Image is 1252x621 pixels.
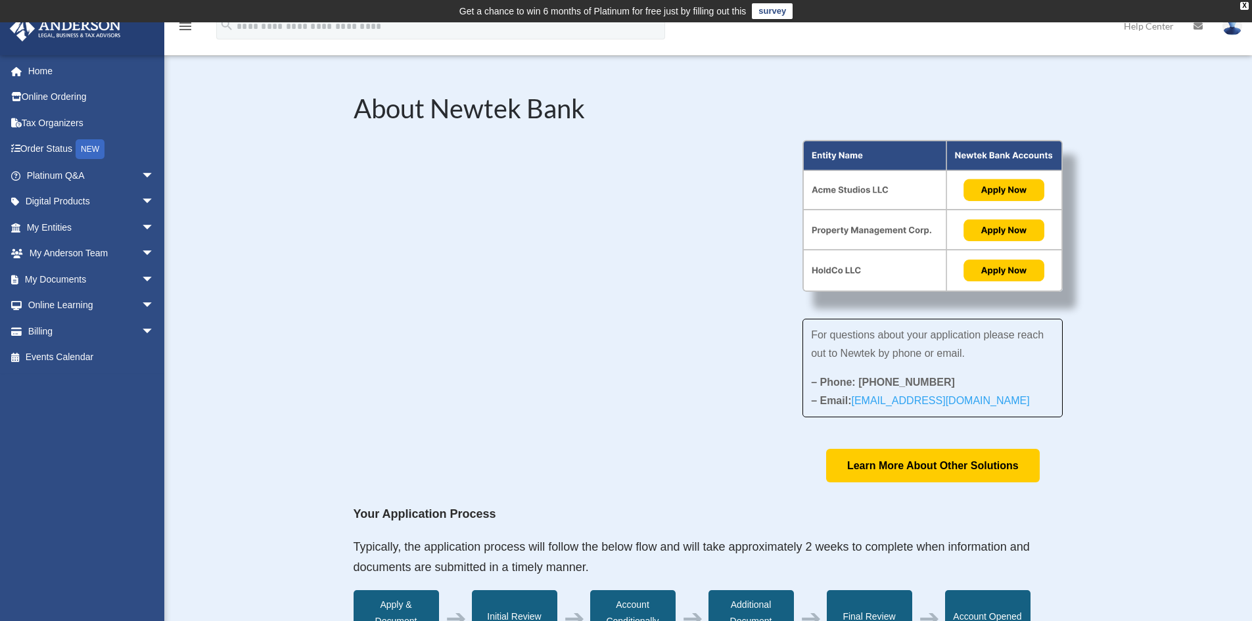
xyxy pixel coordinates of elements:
[9,110,174,136] a: Tax Organizers
[9,136,174,163] a: Order StatusNEW
[811,377,955,388] strong: – Phone: [PHONE_NUMBER]
[811,329,1044,359] span: For questions about your application please reach out to Newtek by phone or email.
[141,189,168,216] span: arrow_drop_down
[354,95,1063,128] h2: About Newtek Bank
[851,395,1029,413] a: [EMAIL_ADDRESS][DOMAIN_NAME]
[9,241,174,267] a: My Anderson Teamarrow_drop_down
[354,507,496,520] strong: Your Application Process
[1222,16,1242,35] img: User Pic
[141,241,168,267] span: arrow_drop_down
[76,139,104,159] div: NEW
[802,140,1063,292] img: About Partnership Graphic (3)
[9,162,174,189] a: Platinum Q&Aarrow_drop_down
[1240,2,1249,10] div: close
[459,3,747,19] div: Get a chance to win 6 months of Platinum for free just by filling out this
[141,214,168,241] span: arrow_drop_down
[9,84,174,110] a: Online Ordering
[9,58,174,84] a: Home
[141,266,168,293] span: arrow_drop_down
[9,318,174,344] a: Billingarrow_drop_down
[9,266,174,292] a: My Documentsarrow_drop_down
[9,189,174,215] a: Digital Productsarrow_drop_down
[141,292,168,319] span: arrow_drop_down
[752,3,793,19] a: survey
[141,162,168,189] span: arrow_drop_down
[9,292,174,319] a: Online Learningarrow_drop_down
[9,214,174,241] a: My Entitiesarrow_drop_down
[826,449,1040,482] a: Learn More About Other Solutions
[354,540,1030,574] span: Typically, the application process will follow the below flow and will take approximately 2 weeks...
[220,18,234,32] i: search
[811,395,1030,406] strong: – Email:
[177,18,193,34] i: menu
[6,16,125,41] img: Anderson Advisors Platinum Portal
[141,318,168,345] span: arrow_drop_down
[9,344,174,371] a: Events Calendar
[354,140,764,371] iframe: NewtekOne and Newtek Bank's Partnership with Anderson Advisors
[177,23,193,34] a: menu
